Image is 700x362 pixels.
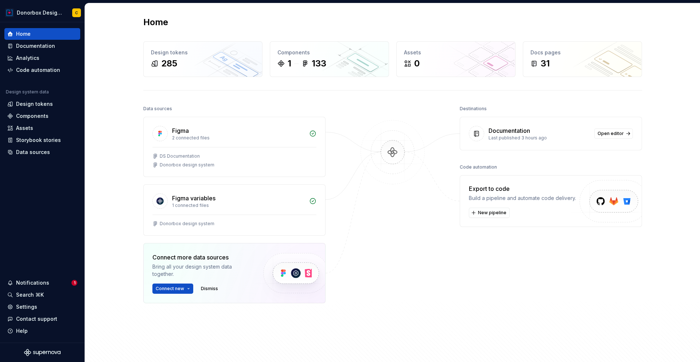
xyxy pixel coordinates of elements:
div: 31 [541,58,550,69]
img: 17077652-375b-4f2c-92b0-528c72b71ea0.png [5,8,14,17]
div: Code automation [460,162,497,172]
a: Data sources [4,146,80,158]
div: Data sources [143,104,172,114]
div: Assets [16,124,33,132]
div: Contact support [16,315,57,323]
a: Components [4,110,80,122]
div: Design tokens [16,100,53,108]
div: 2 connected files [172,135,305,141]
a: Components1133 [270,41,389,77]
a: Code automation [4,64,80,76]
button: Contact support [4,313,80,325]
div: Settings [16,303,37,311]
div: 1 [288,58,291,69]
a: Settings [4,301,80,313]
div: Search ⌘K [16,291,44,299]
div: Documentation [16,42,55,50]
div: Help [16,327,28,335]
span: Connect new [156,286,184,292]
a: Assets [4,122,80,134]
button: Dismiss [198,284,221,294]
button: Search ⌘K [4,289,80,301]
span: Dismiss [201,286,218,292]
a: Home [4,28,80,40]
div: 285 [161,58,177,69]
button: Help [4,325,80,337]
a: Figma variables1 connected filesDonorbox design system [143,184,326,236]
div: Data sources [16,149,50,156]
div: 0 [414,58,420,69]
span: 1 [71,280,77,286]
div: Figma [172,126,189,135]
a: Design tokens [4,98,80,110]
div: 1 connected files [172,203,305,208]
div: Destinations [460,104,487,114]
div: C [75,10,78,16]
div: Connect more data sources [152,253,251,262]
div: Design tokens [151,49,255,56]
div: Figma variables [172,194,215,203]
div: Components [16,112,48,120]
div: Docs pages [530,49,634,56]
svg: Supernova Logo [24,349,61,356]
a: Design tokens285 [143,41,262,77]
div: 133 [312,58,326,69]
button: New pipeline [469,208,510,218]
a: Documentation [4,40,80,52]
div: Code automation [16,66,60,74]
span: Open editor [598,131,624,136]
a: Figma2 connected filesDS DocumentationDonorbox design system [143,117,326,177]
div: Documentation [489,126,530,135]
a: Analytics [4,52,80,64]
div: Donorbox Design System [17,9,63,16]
a: Assets0 [396,41,516,77]
div: Home [16,30,31,38]
div: Export to code [469,184,576,193]
h2: Home [143,16,168,28]
button: Donorbox Design SystemC [1,5,83,20]
span: New pipeline [478,210,506,216]
button: Connect new [152,284,193,294]
div: Assets [404,49,508,56]
div: Donorbox design system [160,221,214,227]
div: Components [277,49,381,56]
div: Bring all your design system data together. [152,263,251,278]
div: Analytics [16,54,39,62]
button: Notifications1 [4,277,80,289]
div: Notifications [16,279,49,286]
a: Storybook stories [4,134,80,146]
a: Docs pages31 [523,41,642,77]
div: Storybook stories [16,136,61,144]
div: Design system data [6,89,49,95]
a: Open editor [594,128,633,139]
div: Donorbox design system [160,162,214,168]
div: DS Documentation [160,153,200,159]
div: Last published 3 hours ago [489,135,590,141]
div: Build a pipeline and automate code delivery. [469,195,576,202]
